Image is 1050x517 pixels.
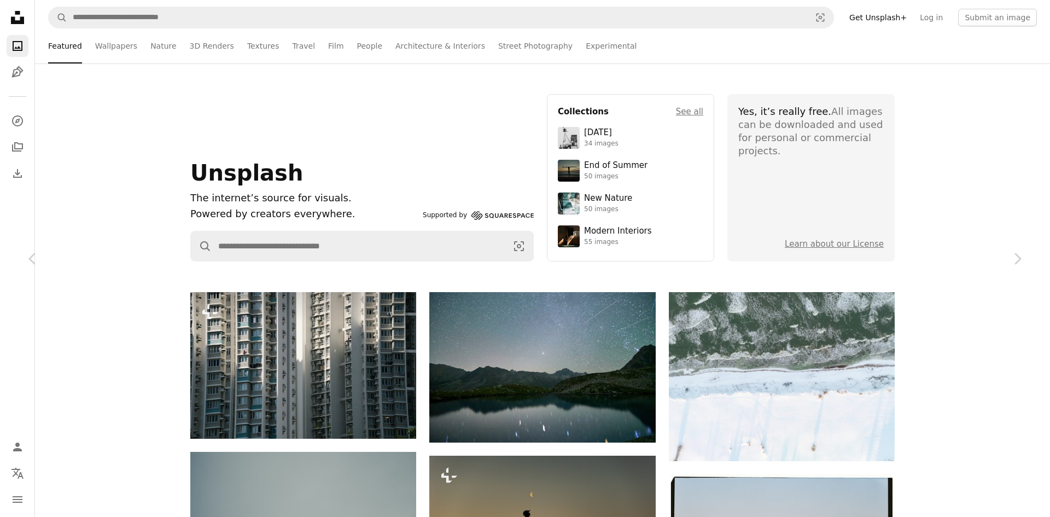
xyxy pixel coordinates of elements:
div: 50 images [584,205,632,214]
a: Film [328,28,343,63]
div: All images can be downloaded and used for personal or commercial projects. [738,105,884,158]
button: Submit an image [958,9,1037,26]
img: premium_photo-1747189286942-bc91257a2e39 [558,225,580,247]
button: Search Unsplash [49,7,67,28]
a: End of Summer50 images [558,160,703,182]
h4: Collections [558,105,609,118]
div: New Nature [584,193,632,204]
div: End of Summer [584,160,647,171]
a: Travel [292,28,315,63]
a: Nature [150,28,176,63]
a: Street Photography [498,28,573,63]
div: Modern Interiors [584,226,652,237]
a: Tall apartment buildings with many windows and balconies. [190,360,416,370]
div: 55 images [584,238,652,247]
div: 50 images [584,172,647,181]
span: Unsplash [190,160,303,185]
a: Experimental [586,28,637,63]
a: See all [676,105,703,118]
span: Yes, it’s really free. [738,106,831,117]
button: Menu [7,489,28,510]
a: Architecture & Interiors [395,28,485,63]
a: Photos [7,35,28,57]
a: Get Unsplash+ [843,9,913,26]
button: Visual search [807,7,833,28]
a: Explore [7,110,28,132]
button: Visual search [505,231,533,261]
div: [DATE] [584,127,619,138]
img: Starry night sky over a calm mountain lake [429,292,655,443]
h1: The internet’s source for visuals. [190,190,418,206]
img: premium_photo-1755037089989-422ee333aef9 [558,193,580,214]
a: Starry night sky over a calm mountain lake [429,362,655,372]
a: Modern Interiors55 images [558,225,703,247]
a: [DATE]34 images [558,127,703,149]
a: New Nature50 images [558,193,703,214]
a: Textures [247,28,279,63]
img: Snow covered landscape with frozen water [669,292,895,461]
form: Find visuals sitewide [48,7,834,28]
a: Wallpapers [95,28,137,63]
form: Find visuals sitewide [190,231,534,262]
a: Snow covered landscape with frozen water [669,371,895,381]
a: Learn about our License [785,239,884,249]
a: Log in [913,9,949,26]
img: photo-1682590564399-95f0109652fe [558,127,580,149]
a: Supported by [423,209,534,222]
a: People [357,28,383,63]
a: Collections [7,136,28,158]
img: Tall apartment buildings with many windows and balconies. [190,292,416,439]
button: Search Unsplash [191,231,212,261]
a: Next [984,206,1050,311]
img: premium_photo-1754398386796-ea3dec2a6302 [558,160,580,182]
a: Illustrations [7,61,28,83]
a: 3D Renders [190,28,234,63]
p: Powered by creators everywhere. [190,206,418,222]
a: Download History [7,162,28,184]
button: Language [7,462,28,484]
div: 34 images [584,140,619,148]
a: Log in / Sign up [7,436,28,458]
